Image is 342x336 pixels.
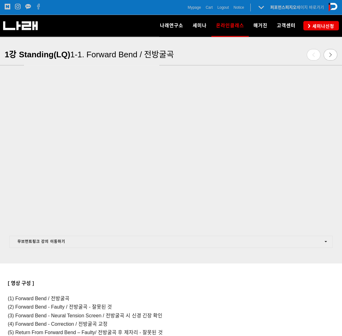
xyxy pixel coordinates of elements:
[311,23,334,29] span: 세미나신청
[270,5,324,10] a: 퍼포먼스피지오페이지 바로가기
[8,322,108,327] span: (4) Forward Bend - Correction / 전방굴곡 교정
[77,50,174,59] span: 1. Forward Bend / 전방굴곡
[9,236,333,248] button: 무브먼트링크 강의 이동하기
[217,4,229,11] a: Logout
[70,50,77,59] span: 1-
[211,15,249,37] a: 온라인클래스
[8,281,34,286] span: [ 영상 구성 ]
[8,330,163,335] span: (5) Return From Forward Bend – Faulty/ 전방굴곡 후 제자리 - 잘못된 것
[272,15,300,37] a: 고객센터
[155,15,188,37] a: 나래연구소
[5,50,70,59] span: 1강 Standing(LQ)
[270,5,296,10] strong: 퍼포먼스피지오
[160,23,183,28] span: 나래연구소
[188,4,201,11] a: Mypage
[5,46,223,63] a: 1강 Standing(LQ)1-1. Forward Bend / 전방굴곡
[303,21,339,30] a: 세미나신청
[193,23,207,28] span: 세미나
[206,4,213,11] a: Cart
[249,15,272,37] a: 매거진
[216,21,244,31] span: 온라인클래스
[8,313,162,319] span: (3) Forward Bend - Neural Tension Screen / 전방굴곡 시 신경 긴장 확인
[253,23,267,28] span: 매거진
[234,4,244,11] a: Notice
[188,15,211,37] a: 세미나
[8,296,70,301] span: (1) Forward Bend / 전방굴곡
[8,305,112,310] span: (2) Forward Bend - Faulty / 전방굴곡 - 잘못된 것
[277,23,296,28] span: 고객센터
